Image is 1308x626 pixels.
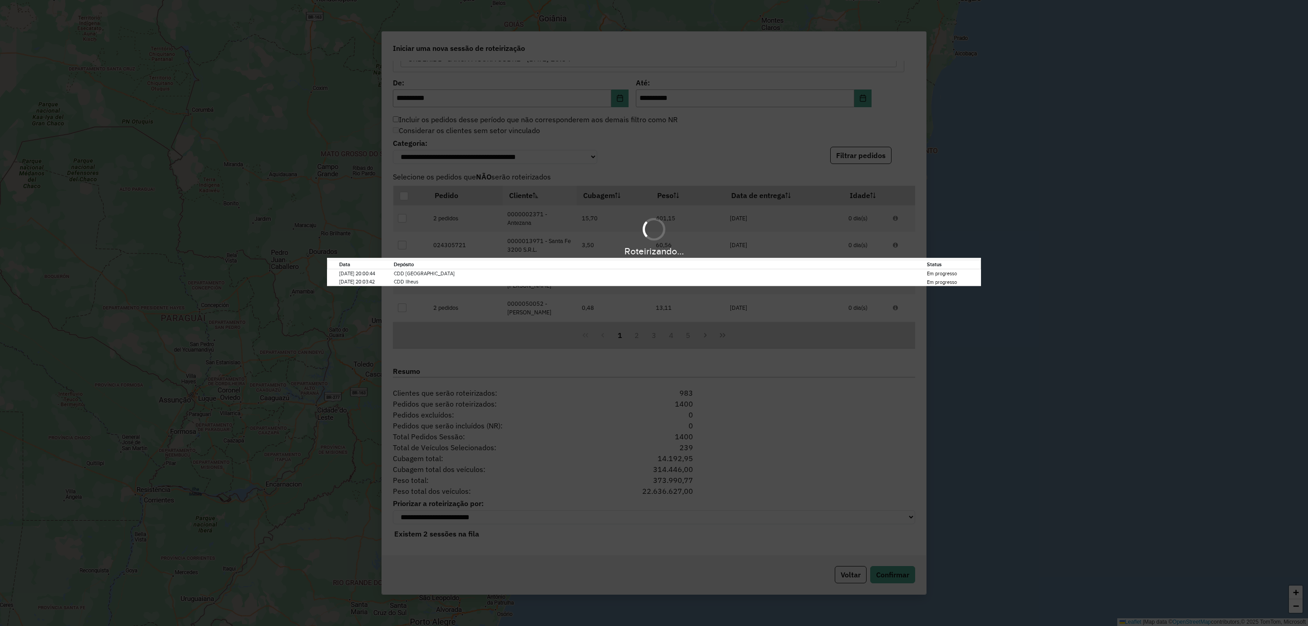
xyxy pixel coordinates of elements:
td: [DATE] 20:00:44 [339,269,393,278]
th: Status [926,260,981,269]
label: Em progresso [927,270,957,278]
th: Depósito [393,260,926,269]
td: CDD Ilheus [393,278,926,286]
td: [DATE] 20:03:42 [339,278,393,286]
label: Em progresso [927,278,957,286]
td: CDD [GEOGRAPHIC_DATA] [393,269,926,278]
th: Data [339,260,393,269]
